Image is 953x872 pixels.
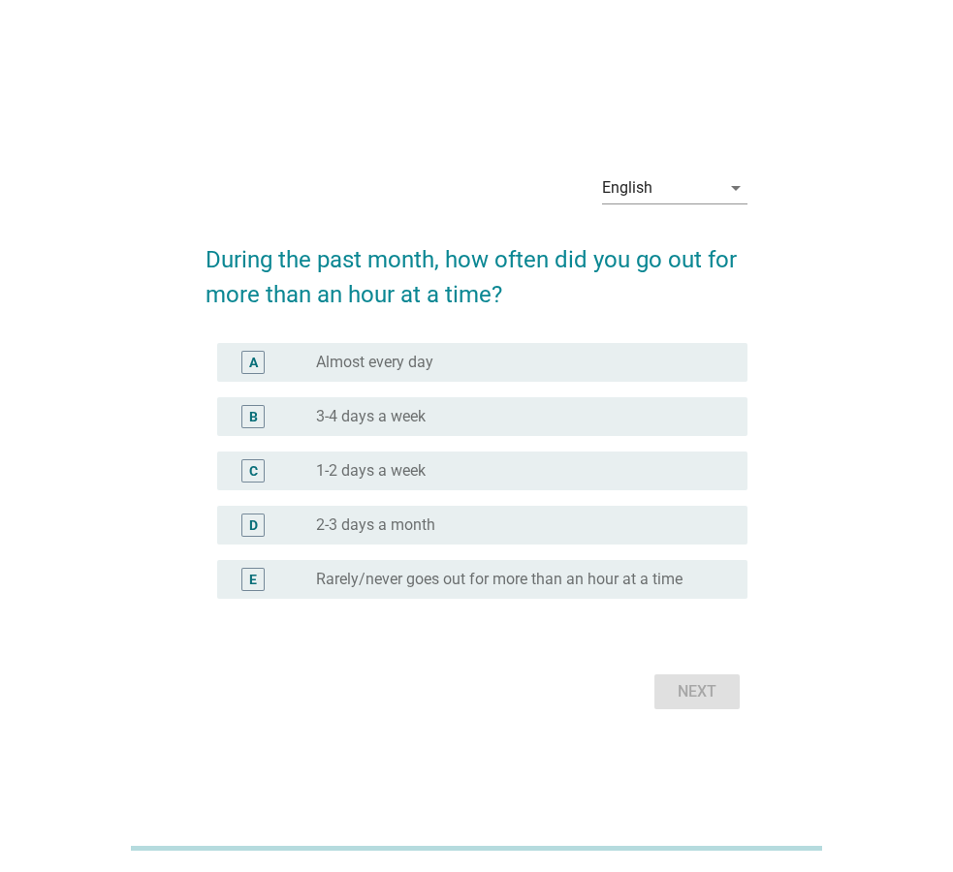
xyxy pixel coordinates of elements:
label: Almost every day [316,353,433,372]
div: A [249,353,258,373]
label: 1-2 days a week [316,461,426,481]
label: 2-3 days a month [316,515,435,535]
h2: During the past month, how often did you go out for more than an hour at a time? [206,223,747,312]
label: 3-4 days a week [316,407,426,426]
i: arrow_drop_down [724,176,747,200]
label: Rarely/never goes out for more than an hour at a time [316,570,683,589]
div: D [249,515,258,536]
div: B [249,407,258,427]
div: E [249,570,257,590]
div: C [249,461,258,482]
div: English [602,179,652,197]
